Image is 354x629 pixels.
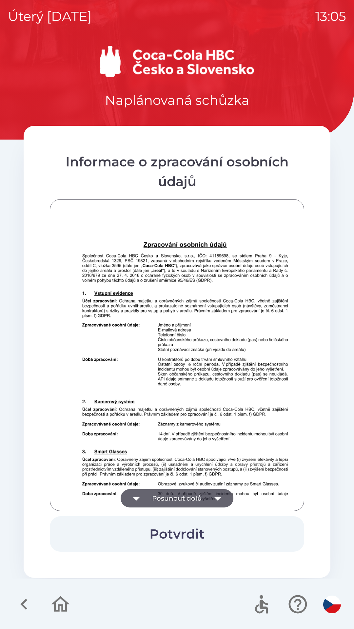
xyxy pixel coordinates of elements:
[121,489,233,507] button: Posunout dolů
[315,7,346,26] p: 13:05
[58,220,312,580] img: Q8CASBIBAEgkAQCAJBIAjMjkAEwuyQpsEgEASCQBAIAkEgCASBILBcBCIQljt36XkQCAJBIAgEgSAQBIJAEJgdgQiE2SFNg0E...
[24,46,330,77] img: Logo
[105,90,249,110] p: Naplánovaná schůzka
[8,7,92,26] p: úterý [DATE]
[50,516,304,552] button: Potvrdit
[323,596,341,613] img: cs flag
[50,152,304,191] div: Informace o zpracování osobních údajů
